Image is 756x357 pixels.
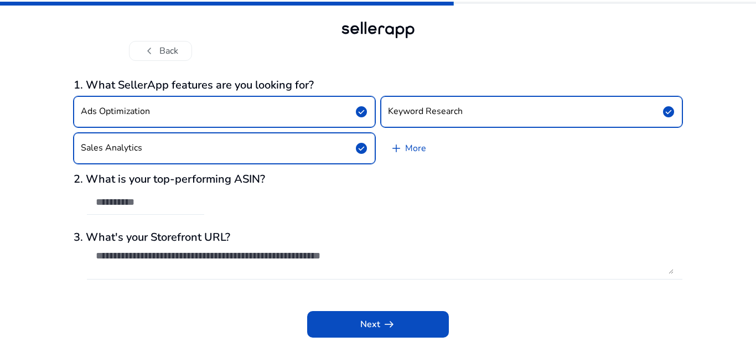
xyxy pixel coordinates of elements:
span: check_circle [355,105,368,118]
h3: 2. What is your top-performing ASIN? [74,173,682,186]
span: add [390,142,403,155]
span: arrow_right_alt [382,318,396,331]
h3: 3. What's your Storefront URL? [74,231,682,244]
h3: 1. What SellerApp features are you looking for? [74,79,682,92]
button: Sales Analyticscheck_circle [74,133,375,164]
button: Nextarrow_right_alt [307,311,449,338]
span: chevron_left [143,44,156,58]
h4: Ads Optimization [81,106,150,117]
span: Next [360,318,396,331]
button: Keyword Researchcheck_circle [381,96,682,127]
span: check_circle [355,142,368,155]
h4: Keyword Research [388,106,463,117]
h4: Sales Analytics [81,143,142,153]
button: Ads Optimizationcheck_circle [74,96,375,127]
button: chevron_leftBack [129,41,192,61]
span: check_circle [662,105,675,118]
a: More [381,133,435,164]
